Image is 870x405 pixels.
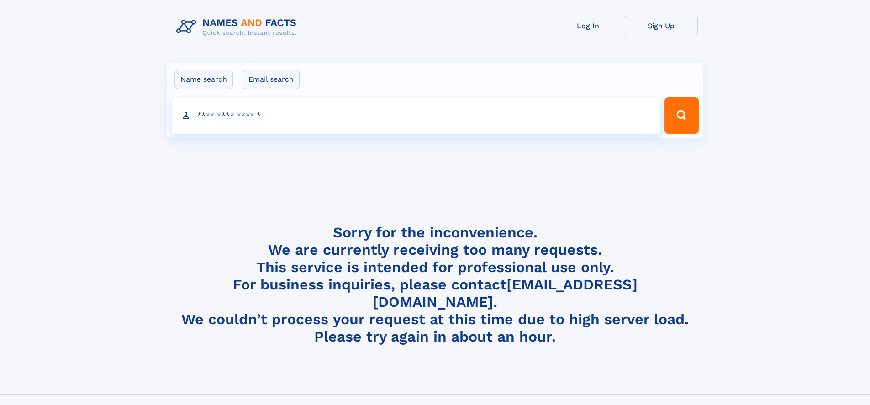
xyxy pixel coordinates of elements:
[174,70,233,89] label: Name search
[625,15,698,37] a: Sign Up
[243,70,300,89] label: Email search
[373,276,638,310] a: [EMAIL_ADDRESS][DOMAIN_NAME]
[664,97,698,134] button: Search Button
[172,97,661,134] input: search input
[173,15,304,39] img: Logo Names and Facts
[552,15,625,37] a: Log In
[173,224,698,346] h4: Sorry for the inconvenience. We are currently receiving too many requests. This service is intend...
